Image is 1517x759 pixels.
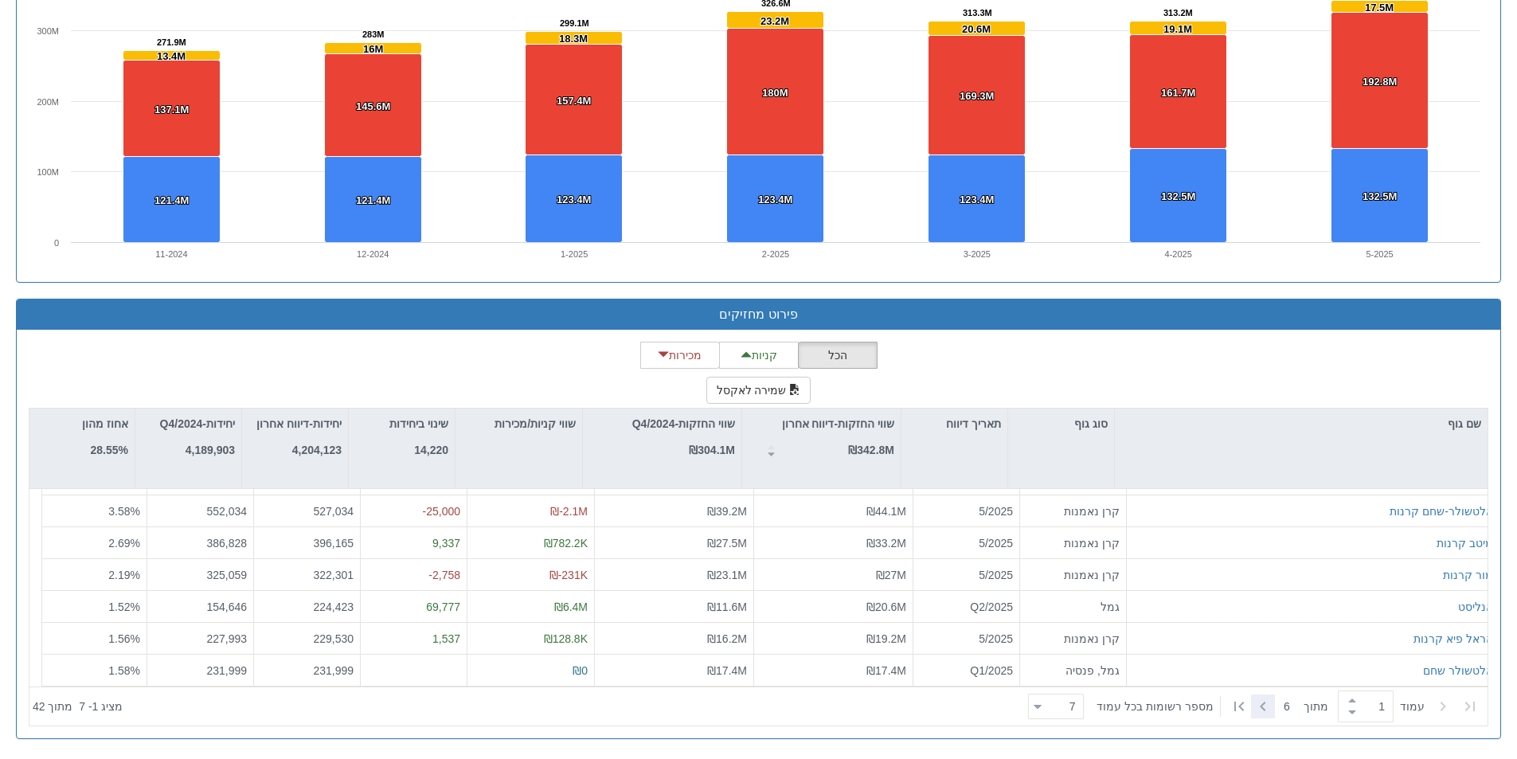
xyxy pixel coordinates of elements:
[962,23,991,35] tspan: 20.6M
[260,663,354,679] div: 231,999
[901,409,1007,439] div: תאריך דיווח
[707,537,747,550] span: ₪27.5M
[640,342,720,369] button: מכירות
[292,444,342,456] strong: 4,204,123
[866,632,906,645] span: ₪19.2M
[866,601,906,613] span: ₪20.6M
[1026,631,1120,647] div: קרן נאמנות
[559,33,588,45] tspan: 18.3M
[689,444,735,456] strong: ₪304.1M
[1363,76,1397,88] tspan: 192.8M
[866,505,906,518] span: ₪44.1M
[557,95,591,107] tspan: 157.4M
[33,689,123,724] div: ‏מציג 1 - 7 ‏ מתוך 42
[29,307,1488,322] h3: פירוט מחזיקים
[760,15,789,27] tspan: 23.2M
[782,415,894,432] p: שווי החזקות-דיווח אחרון
[550,505,588,518] span: ₪-2.1M
[762,87,788,99] tspan: 180M
[632,415,735,432] p: שווי החזקות-Q4/2024
[367,535,460,551] div: 9,337
[157,37,186,47] tspan: 271.9M
[1026,503,1120,519] div: קרן נאמנות
[706,377,811,404] button: שמירה לאקסל
[260,631,354,647] div: 229,530
[154,535,247,551] div: 386,828
[1026,663,1120,679] div: גמל, פנסיה
[367,567,460,583] div: -2,758
[960,90,994,102] tspan: 169.3M
[154,194,189,206] tspan: 121.4M
[1390,503,1493,519] button: אלטשולר-שחם קרנות
[49,567,140,583] div: 2.19 %
[1458,599,1493,615] button: אנליסט
[964,249,991,259] text: 3-2025
[356,194,390,206] tspan: 121.4M
[367,599,460,615] div: 69,777
[455,409,582,439] div: שווי קניות/מכירות
[798,342,878,369] button: הכל
[707,569,747,581] span: ₪23.1M
[1022,689,1484,724] div: ‏ מתוך
[54,238,59,248] text: 0
[49,599,140,615] div: 1.52 %
[356,100,390,112] tspan: 145.6M
[37,26,59,36] text: 300M
[155,249,187,259] text: 11-2024
[1163,8,1193,18] tspan: 313.2M
[920,503,1013,519] div: 5/2025
[49,535,140,551] div: 2.69 %
[1163,23,1192,35] tspan: 19.1M
[154,599,247,615] div: 154,646
[920,599,1013,615] div: Q2/2025
[260,535,354,551] div: 396,165
[367,631,460,647] div: 1,537
[37,97,59,107] text: 200M
[866,664,906,677] span: ₪17.4M
[557,194,591,205] tspan: 123.4M
[260,567,354,583] div: 322,301
[920,567,1013,583] div: 5/2025
[1161,190,1195,202] tspan: 132.5M
[1026,535,1120,551] div: קרן נאמנות
[1423,663,1493,679] button: אלטשולר שחם
[876,569,906,581] span: ₪27M
[82,415,128,432] p: אחוז מהון
[154,663,247,679] div: 231,999
[561,249,588,259] text: 1-2025
[963,8,992,18] tspan: 313.3M
[260,599,354,615] div: 224,423
[554,601,588,613] span: ₪6.4M
[414,444,448,456] strong: 14,220
[256,415,342,432] p: יחידות-דיווח אחרון
[560,18,589,28] tspan: 299.1M
[160,415,235,432] p: יחידות-Q4/2024
[1365,2,1394,14] tspan: 17.5M
[357,249,389,259] text: 12-2024
[920,631,1013,647] div: 5/2025
[1026,599,1120,615] div: גמל
[363,43,383,55] tspan: 16M
[1097,698,1214,714] span: ‏מספר רשומות בכל עמוד
[154,631,247,647] div: 227,993
[544,632,588,645] span: ₪128.8K
[707,664,747,677] span: ₪17.4M
[549,569,588,581] span: ₪-231K
[154,104,189,115] tspan: 137.1M
[1165,249,1192,259] text: 4-2025
[1161,87,1195,99] tspan: 161.7M
[920,663,1013,679] div: Q1/2025
[707,632,747,645] span: ₪16.2M
[1284,698,1304,714] span: 6
[960,194,994,205] tspan: 123.4M
[49,503,140,519] div: 3.58 %
[1413,631,1493,647] button: הראל פיא קרנות
[866,537,906,550] span: ₪33.2M
[1115,409,1488,439] div: שם גוף
[1363,190,1397,202] tspan: 132.5M
[1443,567,1493,583] button: מור קרנות
[544,537,588,550] span: ₪782.2K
